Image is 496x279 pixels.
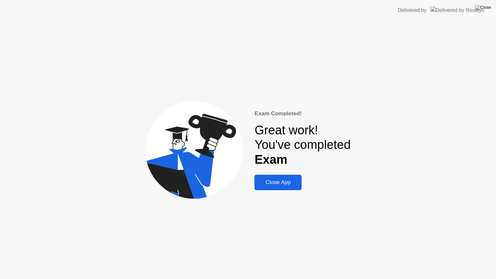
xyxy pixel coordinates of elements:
[430,6,484,14] img: Delivered by Rosalyn
[475,5,491,10] img: Close
[254,153,287,166] b: Exam
[254,123,350,167] div: Great work! You've completed
[398,6,427,14] div: Delivered by
[254,175,302,190] button: Close App
[256,179,300,186] div: Close App
[254,109,350,118] div: Exam Completed!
